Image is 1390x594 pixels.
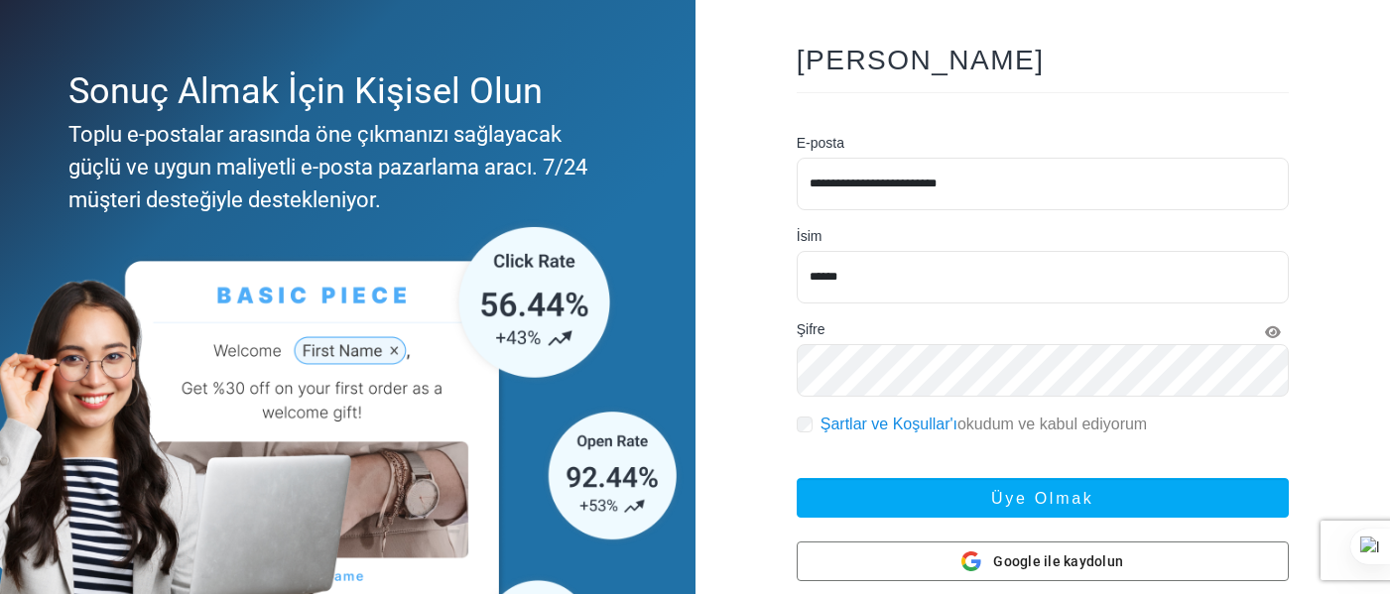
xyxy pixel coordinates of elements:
[68,70,543,112] font: Sonuç Almak İçin Kişisel Olun
[797,541,1289,581] button: Google ile kaydolun
[1265,325,1281,339] i: Şifreyi Göster
[797,228,822,244] font: İsim
[797,478,1289,518] button: Üye olmak
[991,490,1093,507] font: Üye olmak
[993,553,1123,569] font: Google ile kaydolun
[797,321,825,337] font: Şifre
[821,416,957,432] a: Şartlar ve Koşullar'ı
[957,416,1147,432] font: okudum ve kabul ediyorum
[68,122,587,212] font: Toplu e-postalar arasında öne çıkmanızı sağlayacak güçlü ve uygun maliyetli e-posta pazarlama ara...
[797,45,1045,75] font: [PERSON_NAME]
[797,135,844,151] font: E-posta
